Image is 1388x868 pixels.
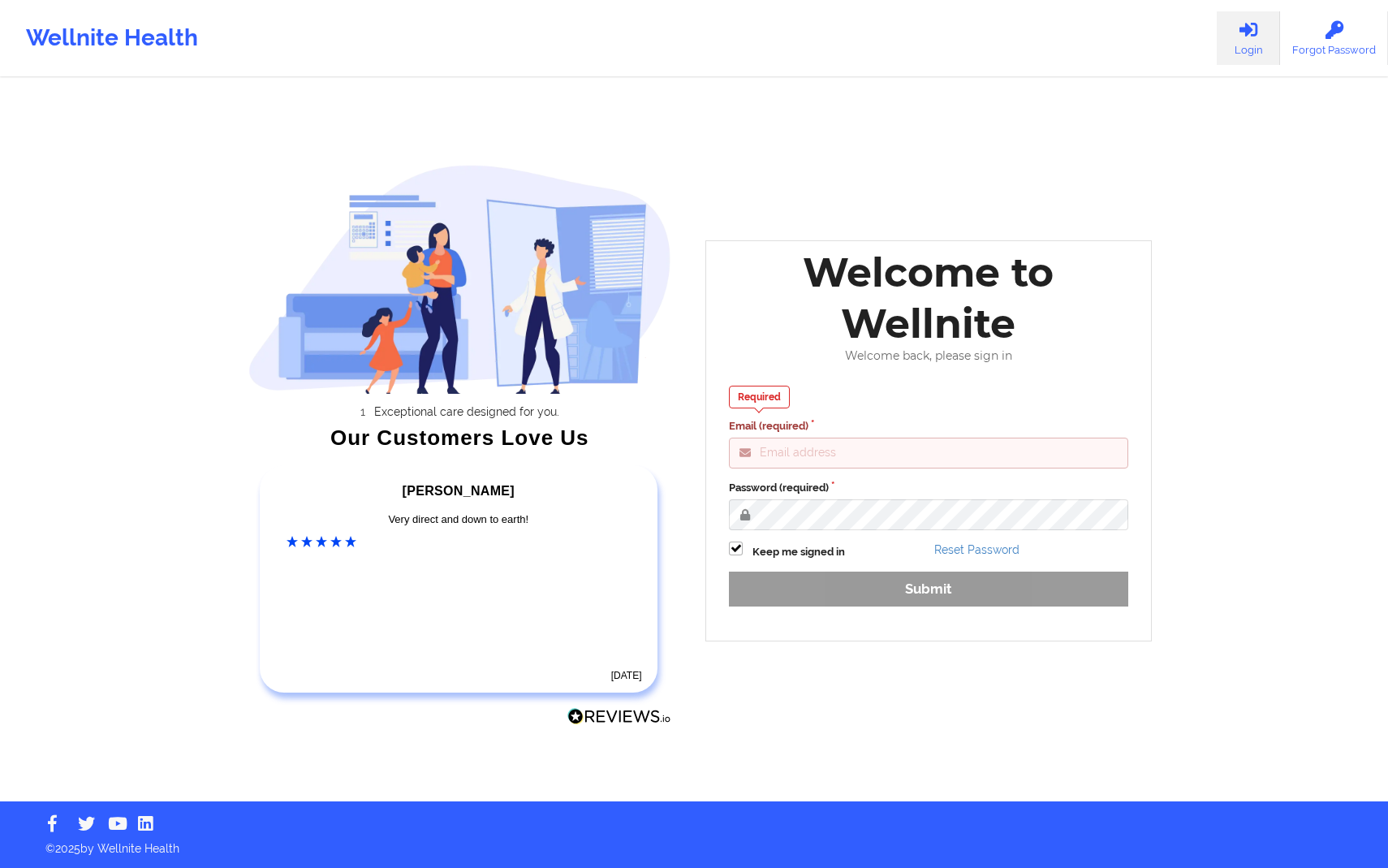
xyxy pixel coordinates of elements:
p: © 2025 by Wellnite Health [34,829,1354,857]
div: Welcome to Wellnite [718,247,1140,349]
div: Required [729,386,790,408]
li: Exceptional care designed for you. [262,405,671,418]
input: Email address [729,438,1128,469]
a: Forgot Password [1280,11,1388,65]
label: Keep me signed in [752,544,845,560]
label: Password (required) [729,480,1128,496]
div: Very direct and down to earth! [287,512,631,528]
label: Email (required) [729,418,1128,434]
a: Reset Password [934,543,1019,556]
img: wellnite-auth-hero_200.c722682e.png [248,164,672,394]
time: [DATE] [611,670,642,681]
a: Reviews.io Logo [567,708,671,729]
span: [PERSON_NAME] [403,484,515,498]
img: Reviews.io Logo [567,708,671,725]
a: Login [1217,11,1280,65]
div: Our Customers Love Us [248,430,672,446]
div: Welcome back, please sign in [718,349,1140,363]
